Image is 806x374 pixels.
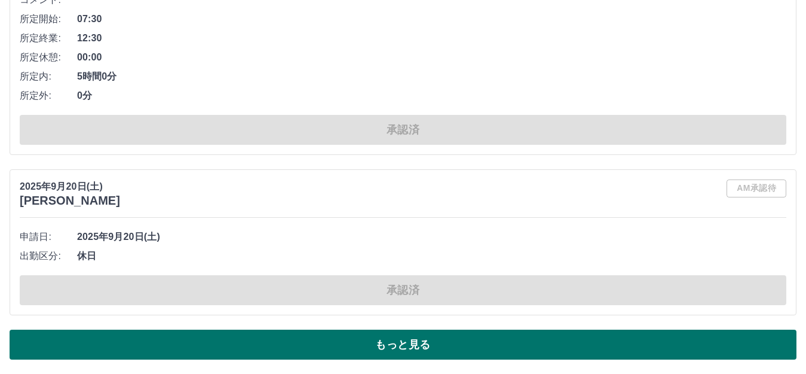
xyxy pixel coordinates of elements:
span: 所定開始: [20,12,77,26]
span: 12:30 [77,31,786,45]
span: 00:00 [77,50,786,65]
span: 所定休憩: [20,50,77,65]
span: 07:30 [77,12,786,26]
span: 所定内: [20,69,77,84]
span: 出勤区分: [20,249,77,263]
span: 所定外: [20,89,77,103]
button: もっと見る [10,330,796,360]
span: 休日 [77,249,786,263]
span: 2025年9月20日(土) [77,230,786,244]
span: 所定終業: [20,31,77,45]
p: 2025年9月20日(土) [20,180,120,194]
span: 0分 [77,89,786,103]
span: 5時間0分 [77,69,786,84]
span: 申請日: [20,230,77,244]
h3: [PERSON_NAME] [20,194,120,208]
